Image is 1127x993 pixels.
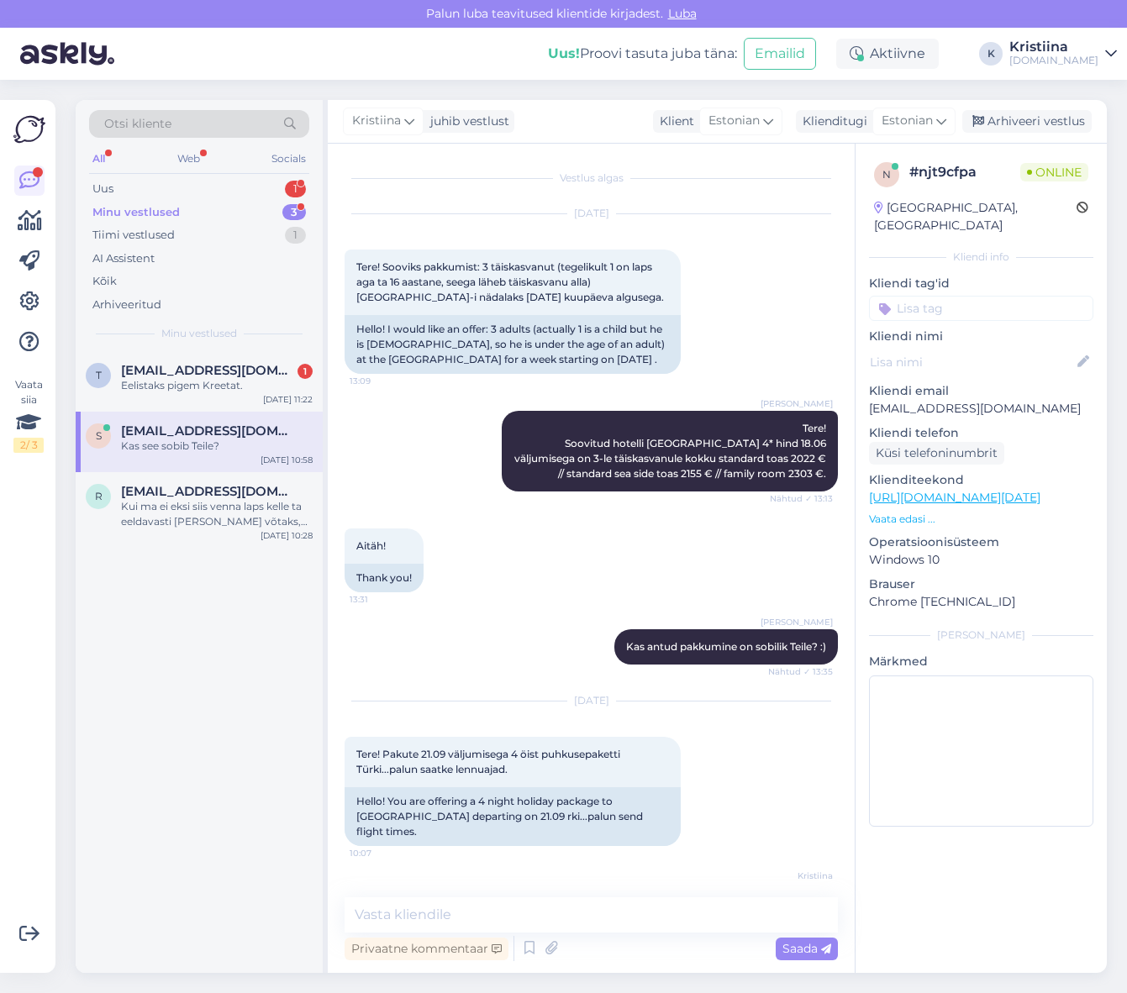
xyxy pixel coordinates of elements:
[869,442,1004,465] div: Küsi telefoninumbrit
[869,296,1093,321] input: Lisa tag
[121,378,313,393] div: Eelistaks pigem Kreetat.
[350,847,413,859] span: 10:07
[92,227,175,244] div: Tiimi vestlused
[174,148,203,170] div: Web
[356,260,664,303] span: Tere! Sooviks pakkumist: 3 täiskasvanut (tegelikult 1 on laps aga ta 16 aastane, seega läheb täis...
[768,665,833,678] span: Nähtud ✓ 13:35
[548,44,737,64] div: Proovi tasuta juba täna:
[345,171,838,186] div: Vestlus algas
[121,423,296,439] span: saialillelaps@hotmail.com
[121,363,296,378] span: tiinapukma@gmail.com
[962,110,1092,133] div: Arhiveeri vestlus
[89,148,108,170] div: All
[96,369,102,381] span: t
[761,616,833,628] span: [PERSON_NAME]
[869,424,1093,442] p: Kliendi telefon
[352,112,401,130] span: Kristiina
[282,204,306,221] div: 3
[869,533,1093,551] p: Operatsioonisüsteem
[356,539,386,552] span: Aitäh!
[121,484,296,499] span: ratsep.annika1995@gmail.com
[870,353,1074,371] input: Lisa nimi
[298,364,313,379] div: 1
[92,181,113,197] div: Uus
[345,315,681,374] div: Hello! I would like an offer: 3 adults (actually 1 is a child but he is [DEMOGRAPHIC_DATA], so he...
[869,275,1093,292] p: Kliendi tag'id
[744,38,816,70] button: Emailid
[345,787,681,846] div: Hello! You are offering a 4 night holiday package to [GEOGRAPHIC_DATA] departing on 21.09 rki...p...
[869,400,1093,418] p: [EMAIL_ADDRESS][DOMAIN_NAME]
[1009,54,1098,67] div: [DOMAIN_NAME]
[869,382,1093,400] p: Kliendi email
[626,640,826,653] span: Kas antud pakkumine on sobilik Teile? :)
[869,628,1093,643] div: [PERSON_NAME]
[13,377,44,453] div: Vaata siia
[882,112,933,130] span: Estonian
[92,297,161,313] div: Arhiveeritud
[909,162,1020,182] div: # njt9cfpa
[161,326,237,341] span: Minu vestlused
[653,113,694,130] div: Klient
[96,429,102,442] span: s
[92,204,180,221] div: Minu vestlused
[770,870,833,882] span: Kristiina
[869,328,1093,345] p: Kliendi nimi
[92,250,155,267] div: AI Assistent
[882,168,891,181] span: n
[761,397,833,410] span: [PERSON_NAME]
[708,112,760,130] span: Estonian
[1020,163,1088,181] span: Online
[424,113,509,130] div: juhib vestlust
[782,941,831,956] span: Saada
[869,471,1093,489] p: Klienditeekond
[1009,40,1117,67] a: Kristiina[DOMAIN_NAME]
[869,593,1093,611] p: Chrome [TECHNICAL_ID]
[95,490,103,502] span: r
[285,227,306,244] div: 1
[869,575,1093,593] p: Brauser
[121,499,313,529] div: Kui ma ei eksi siis venna laps kelle ta eeldavasti [PERSON_NAME] võtaks, peaks olema 14 :) hommik...
[345,938,508,960] div: Privaatne kommentaar
[285,181,306,197] div: 1
[979,42,1003,66] div: K
[345,206,838,221] div: [DATE]
[869,653,1093,670] p: Märkmed
[1009,40,1098,54] div: Kristiina
[121,439,313,454] div: Kas see sobib Teile?
[345,693,838,708] div: [DATE]
[261,529,313,542] div: [DATE] 10:28
[268,148,309,170] div: Socials
[869,490,1040,505] a: [URL][DOMAIN_NAME][DATE]
[350,593,413,606] span: 13:31
[13,438,44,453] div: 2 / 3
[836,39,939,69] div: Aktiivne
[869,512,1093,527] p: Vaata edasi ...
[261,454,313,466] div: [DATE] 10:58
[548,45,580,61] b: Uus!
[796,113,867,130] div: Klienditugi
[13,113,45,145] img: Askly Logo
[92,273,117,290] div: Kõik
[663,6,702,21] span: Luba
[874,199,1077,234] div: [GEOGRAPHIC_DATA], [GEOGRAPHIC_DATA]
[104,115,171,133] span: Otsi kliente
[263,393,313,406] div: [DATE] 11:22
[869,551,1093,569] p: Windows 10
[345,564,424,592] div: Thank you!
[770,492,833,505] span: Nähtud ✓ 13:13
[350,375,413,387] span: 13:09
[356,748,625,775] span: Tere! Pakute 21.09 väljumisega 4 öist puhkusepaketti Türki...palun saatke lennuajad.
[869,250,1093,265] div: Kliendi info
